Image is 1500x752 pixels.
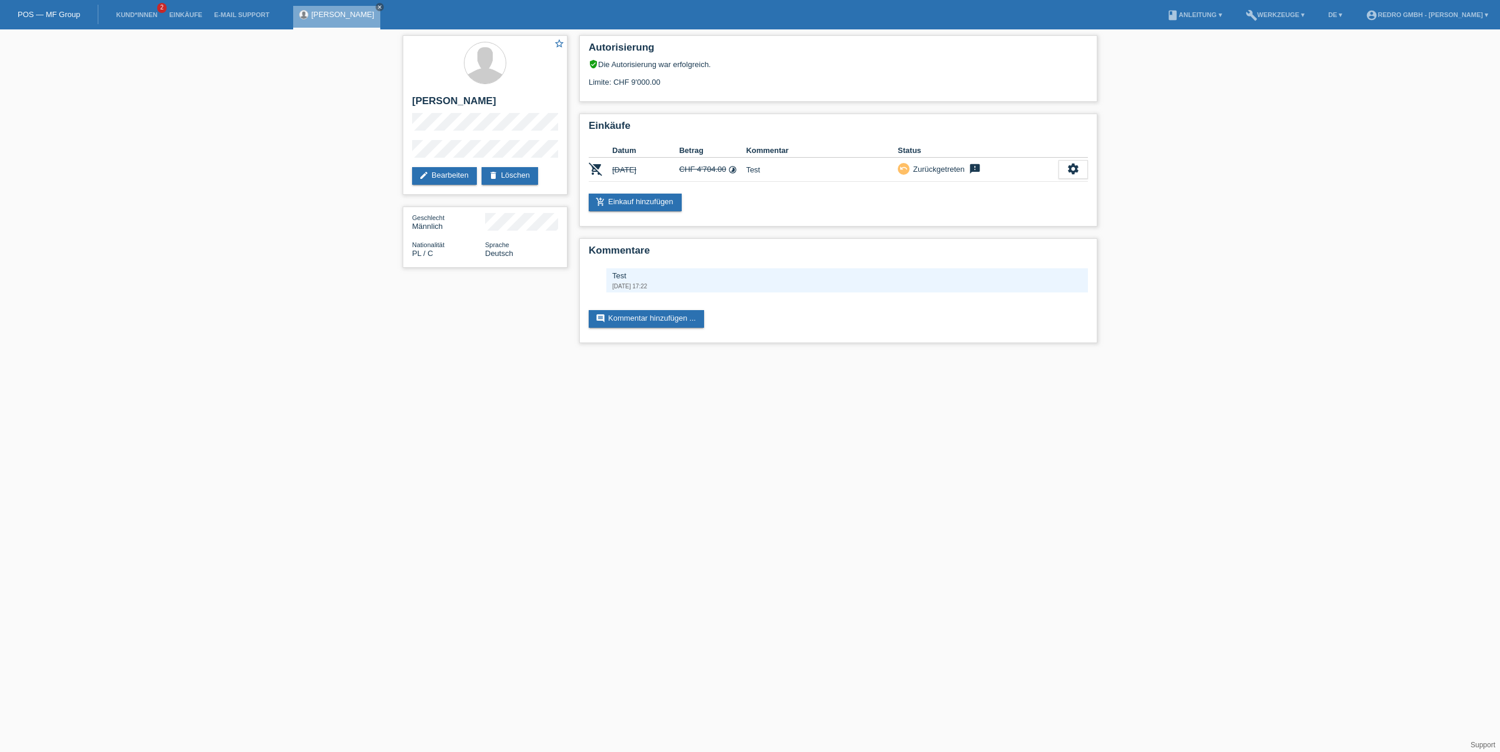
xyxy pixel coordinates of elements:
[554,38,565,49] i: star_border
[377,4,383,10] i: close
[485,249,513,258] span: Deutsch
[1322,11,1348,18] a: DE ▾
[110,11,163,18] a: Kund*innen
[746,158,898,182] td: Test
[589,194,682,211] a: add_shopping_cartEinkauf hinzufügen
[589,69,1088,86] div: Limite: CHF 9'000.00
[612,271,1082,280] div: Test
[589,245,1088,262] h2: Kommentare
[679,158,746,182] td: CHF 4'704.00
[589,310,704,328] a: commentKommentar hinzufügen ...
[163,11,208,18] a: Einkäufe
[489,171,498,180] i: delete
[968,163,982,175] i: feedback
[596,197,605,207] i: add_shopping_cart
[589,59,1088,69] div: Die Autorisierung war erfolgreich.
[1067,162,1080,175] i: settings
[1471,741,1495,749] a: Support
[898,144,1058,158] th: Status
[1161,11,1227,18] a: bookAnleitung ▾
[1246,9,1257,21] i: build
[376,3,384,11] a: close
[157,3,167,13] span: 2
[1167,9,1179,21] i: book
[1366,9,1378,21] i: account_circle
[412,95,558,113] h2: [PERSON_NAME]
[1360,11,1494,18] a: account_circleRedro GmbH - [PERSON_NAME] ▾
[728,165,737,174] i: 36 Raten
[900,164,908,172] i: undo
[419,171,429,180] i: edit
[612,144,679,158] th: Datum
[412,249,433,258] span: Polen / C / 01.05.2012
[1240,11,1311,18] a: buildWerkzeuge ▾
[589,162,603,176] i: POSP00026584
[482,167,538,185] a: deleteLöschen
[746,144,898,158] th: Kommentar
[612,283,1082,290] div: [DATE] 17:22
[554,38,565,51] a: star_border
[910,163,964,175] div: Zurückgetreten
[679,144,746,158] th: Betrag
[412,241,444,248] span: Nationalität
[596,314,605,323] i: comment
[612,158,679,182] td: [DATE]
[208,11,276,18] a: E-Mail Support
[412,213,485,231] div: Männlich
[589,59,598,69] i: verified_user
[412,167,477,185] a: editBearbeiten
[589,42,1088,59] h2: Autorisierung
[485,241,509,248] span: Sprache
[589,120,1088,138] h2: Einkäufe
[18,10,80,19] a: POS — MF Group
[412,214,444,221] span: Geschlecht
[311,10,374,19] a: [PERSON_NAME]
